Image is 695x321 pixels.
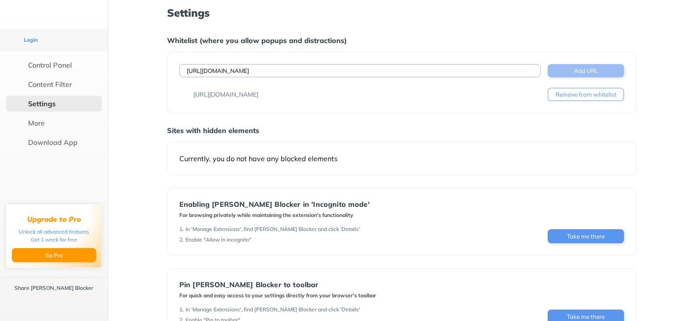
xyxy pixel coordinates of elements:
[179,236,184,243] div: 2 .
[179,306,184,313] div: 1 .
[193,90,258,99] div: [URL][DOMAIN_NAME]
[548,229,624,243] button: Take me there
[179,154,624,163] div: Currently, you do not have any blocked elements
[28,119,45,127] div: More
[179,226,184,233] div: 1 .
[167,7,636,18] h1: Settings
[28,138,78,147] div: Download App
[548,88,624,101] button: Remove from whitelist
[24,36,38,43] div: Login
[548,64,624,77] button: Add URL
[27,215,81,224] div: Upgrade to Pro
[179,212,370,219] div: For browsing privately while maintaining the extension's functionality
[185,306,360,313] div: In 'Manage Extensions', find [PERSON_NAME] Blocker and click 'Details'
[185,226,360,233] div: In 'Manage Extensions', find [PERSON_NAME] Blocker and click 'Details'
[167,126,636,135] div: Sites with hidden elements
[28,99,56,108] div: Settings
[14,285,93,292] div: Share [PERSON_NAME] Blocker
[31,236,77,244] div: Get 1 week for free
[19,228,89,236] div: Unlock all advanced features
[28,80,72,89] div: Content Filter
[179,292,376,299] div: For quick and easy access to your settings directly from your browser's toolbar
[28,61,72,69] div: Control Panel
[179,64,541,77] input: Example: twitter.com
[179,200,370,208] div: Enabling [PERSON_NAME] Blocker in 'Incognito mode'
[185,236,251,243] div: Enable "Allow in incognito"
[12,248,96,262] button: Go Pro
[179,281,376,289] div: Pin [PERSON_NAME] Blocker to toolbar
[167,36,636,45] div: Whitelist (where you allow popups and distractions)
